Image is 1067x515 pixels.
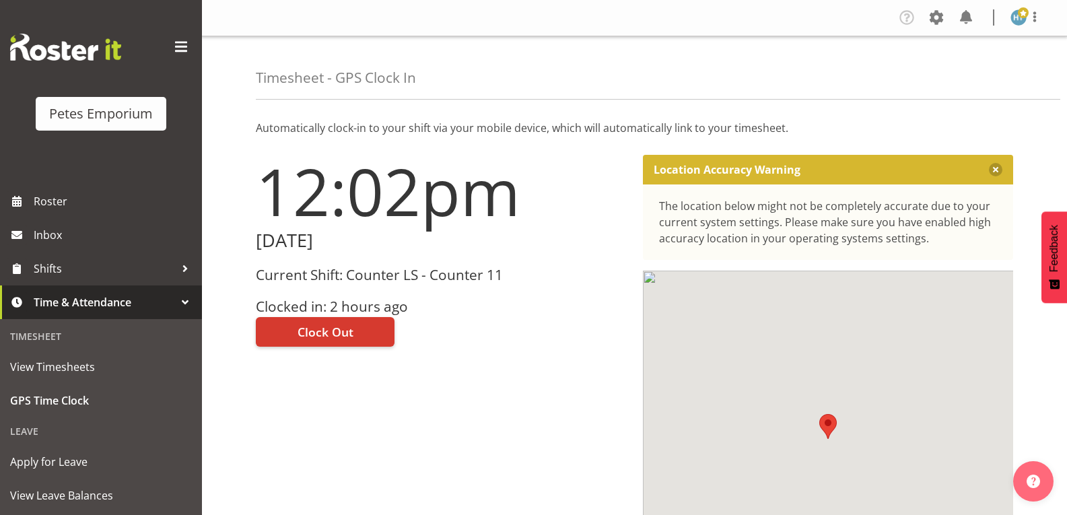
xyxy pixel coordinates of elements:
[256,120,1013,136] p: Automatically clock-in to your shift via your mobile device, which will automatically link to you...
[49,104,153,124] div: Petes Emporium
[1041,211,1067,303] button: Feedback - Show survey
[256,70,416,85] h4: Timesheet - GPS Clock In
[10,452,192,472] span: Apply for Leave
[256,267,627,283] h3: Current Shift: Counter LS - Counter 11
[1027,475,1040,488] img: help-xxl-2.png
[10,485,192,506] span: View Leave Balances
[298,323,353,341] span: Clock Out
[3,445,199,479] a: Apply for Leave
[34,225,195,245] span: Inbox
[256,317,394,347] button: Clock Out
[1010,9,1027,26] img: helena-tomlin701.jpg
[256,230,627,251] h2: [DATE]
[654,163,800,176] p: Location Accuracy Warning
[10,357,192,377] span: View Timesheets
[989,163,1002,176] button: Close message
[34,259,175,279] span: Shifts
[34,191,195,211] span: Roster
[34,292,175,312] span: Time & Attendance
[10,34,121,61] img: Rosterit website logo
[1048,225,1060,272] span: Feedback
[3,322,199,350] div: Timesheet
[256,155,627,228] h1: 12:02pm
[3,350,199,384] a: View Timesheets
[256,299,627,314] h3: Clocked in: 2 hours ago
[10,390,192,411] span: GPS Time Clock
[3,479,199,512] a: View Leave Balances
[3,417,199,445] div: Leave
[659,198,998,246] div: The location below might not be completely accurate due to your current system settings. Please m...
[3,384,199,417] a: GPS Time Clock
